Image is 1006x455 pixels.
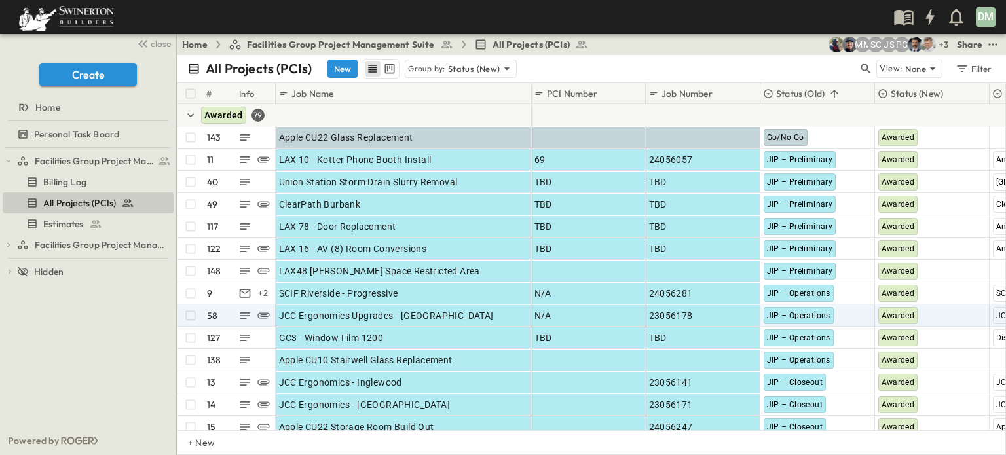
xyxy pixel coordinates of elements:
span: TBD [534,175,552,189]
div: Pat Gil (pgil@swinerton.com) [894,37,910,52]
span: 24056247 [649,420,693,433]
p: View: [880,62,903,76]
span: TBD [649,242,667,255]
p: 127 [207,331,221,344]
span: 69 [534,153,546,166]
span: JCC Ergonomics - [GEOGRAPHIC_DATA] [279,398,451,411]
span: SCIF Riverside - Progressive [279,287,398,300]
span: LAX48 [PERSON_NAME] Space Restricted Area [279,264,480,278]
div: Filter [955,62,992,76]
span: 24056281 [649,287,693,300]
span: Awarded [204,110,243,120]
div: # [204,83,236,104]
span: GC3 - Window Film 1200 [279,331,384,344]
span: JIP – Preliminary [767,155,833,164]
span: 23056178 [649,309,693,322]
span: Facilities Group Project Management Suite [247,38,435,51]
div: Personal Task Boardtest [3,124,174,145]
span: TBD [534,242,552,255]
span: 24056057 [649,153,693,166]
div: Estimatestest [3,213,174,234]
span: JIP – Preliminary [767,244,833,253]
p: Status (Old) [776,87,825,100]
img: 6c363589ada0b36f064d841b69d3a419a338230e66bb0a533688fa5cc3e9e735.png [16,3,117,31]
button: Filter [950,60,996,78]
span: LAX 78 - Door Replacement [279,220,396,233]
span: JIP – Closeout [767,400,823,409]
div: Juan Sanchez (juan.sanchez@swinerton.com) [881,37,897,52]
p: Job Number [661,87,713,100]
span: TBD [649,175,667,189]
div: Monique Magallon (monique.magallon@swinerton.com) [855,37,870,52]
p: All Projects (PCIs) [206,60,312,78]
button: New [327,60,358,78]
span: Awarded [882,422,915,431]
span: N/A [534,287,551,300]
span: Awarded [882,177,915,187]
p: Status (New) [891,87,943,100]
span: TBD [534,331,552,344]
div: Info [236,83,276,104]
span: Awarded [882,133,915,142]
div: table view [363,59,400,79]
p: 143 [207,131,221,144]
span: 23056141 [649,376,693,389]
button: DM [975,6,997,28]
span: JIP – Preliminary [767,222,833,231]
p: PCI Number [547,87,597,100]
span: TBD [649,331,667,344]
p: 14 [207,398,215,411]
span: JCC Ergonomics - Inglewood [279,376,402,389]
p: 148 [207,264,221,278]
span: JIP – Operations [767,289,830,298]
span: Go/No Go [767,133,804,142]
span: TBD [649,198,667,211]
span: JIP – Preliminary [767,200,833,209]
img: Mark Sotelo (mark.sotelo@swinerton.com) [842,37,857,52]
span: All Projects (PCIs) [43,196,116,209]
span: TBD [649,220,667,233]
div: Share [957,38,982,51]
p: None [905,62,926,75]
span: Awarded [882,355,915,365]
img: Saul Zepeda (saul.zepeda@swinerton.com) [907,37,923,52]
button: Create [39,63,137,86]
span: Personal Task Board [34,128,119,141]
p: Job Name [291,87,333,100]
p: 138 [207,354,221,367]
span: Billing Log [43,175,86,189]
a: Facilities Group Project Management Suite (Copy) [17,236,171,254]
span: TBD [534,198,552,211]
span: Awarded [882,200,915,209]
span: LAX 10 - Kotter Phone Booth Install [279,153,432,166]
div: All Projects (PCIs)test [3,192,174,213]
div: Facilities Group Project Management Suite (Copy)test [3,234,174,255]
div: + 2 [255,285,271,301]
span: Union Station Storm Drain Slurry Removal [279,175,458,189]
span: JIP – Operations [767,355,830,365]
button: test [985,37,1001,52]
a: All Projects (PCIs) [3,194,171,212]
span: JIP – Preliminary [767,266,833,276]
img: Aaron Anderson (aaron.anderson@swinerton.com) [920,37,936,52]
div: # [206,75,212,112]
span: JIP – Operations [767,311,830,320]
span: Home [35,101,60,114]
span: Apple CU22 Glass Replacement [279,131,413,144]
span: Awarded [882,378,915,387]
div: Sebastian Canal (sebastian.canal@swinerton.com) [868,37,884,52]
span: Apple CU10 Stairwell Glass Replacement [279,354,453,367]
div: Billing Logtest [3,172,174,192]
p: 13 [207,376,215,389]
p: + 3 [939,38,952,51]
span: JIP – Operations [767,333,830,342]
span: Awarded [882,222,915,231]
span: 23056171 [649,398,693,411]
nav: breadcrumbs [182,38,596,51]
span: JIP – Preliminary [767,177,833,187]
p: Group by: [408,62,445,75]
p: 122 [207,242,221,255]
span: ClearPath Burbank [279,198,361,211]
div: Facilities Group Project Management Suitetest [3,151,174,172]
button: close [132,34,174,52]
